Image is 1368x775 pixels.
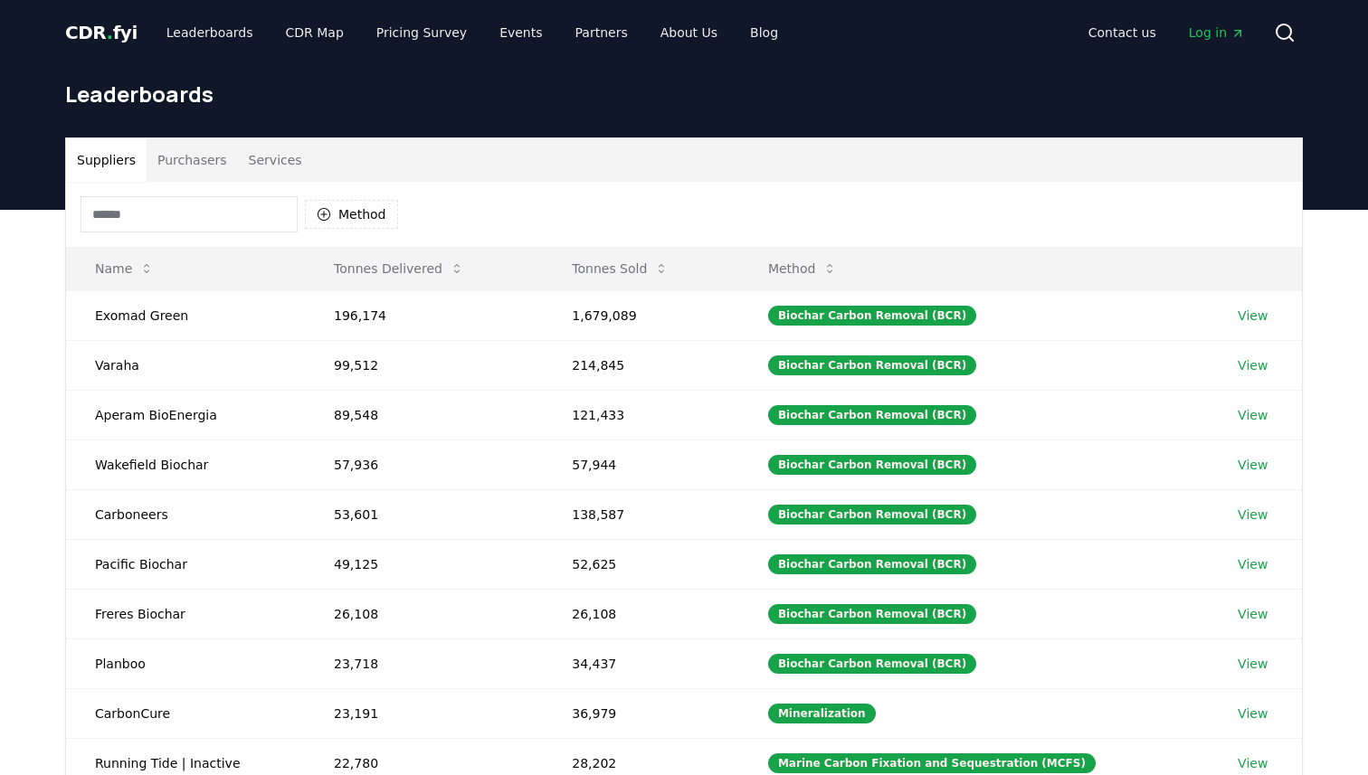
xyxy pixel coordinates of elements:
[238,138,313,182] button: Services
[768,704,876,723] div: Mineralization
[305,539,543,589] td: 49,125
[543,688,739,738] td: 36,979
[1238,406,1268,424] a: View
[1189,24,1245,42] span: Log in
[305,638,543,688] td: 23,718
[543,589,739,638] td: 26,108
[66,539,305,589] td: Pacific Biochar
[543,539,739,589] td: 52,625
[768,405,976,425] div: Biochar Carbon Removal (BCR)
[543,340,739,390] td: 214,845
[81,250,168,287] button: Name
[107,22,113,43] span: .
[66,340,305,390] td: Varaha
[485,16,556,49] a: Events
[1074,16,1171,49] a: Contact us
[1238,506,1268,524] a: View
[543,290,739,340] td: 1,679,089
[66,290,305,340] td: Exomad Green
[152,16,793,49] nav: Main
[305,589,543,638] td: 26,108
[1238,456,1268,474] a: View
[66,688,305,738] td: CarbonCure
[768,753,1096,773] div: Marine Carbon Fixation and Sequestration (MCFS)
[543,489,739,539] td: 138,587
[66,589,305,638] td: Freres Biochar
[1238,754,1268,772] a: View
[152,16,268,49] a: Leaderboards
[305,200,398,229] button: Method
[768,306,976,326] div: Biochar Carbon Removal (BCR)
[557,250,683,287] button: Tonnes Sold
[305,688,543,738] td: 23,191
[768,554,976,574] div: Biochar Carbon Removal (BCR)
[271,16,358,49] a: CDR Map
[319,250,479,287] button: Tonnes Delivered
[65,20,138,45] a: CDR.fyi
[305,439,543,489] td: 57,936
[768,505,976,525] div: Biochar Carbon Removal (BCR)
[1238,307,1268,325] a: View
[305,489,543,539] td: 53,601
[305,390,543,439] td: 89,548
[1238,605,1268,623] a: View
[66,138,147,182] button: Suppliers
[1238,655,1268,673] a: View
[543,638,739,688] td: 34,437
[65,80,1303,109] h1: Leaderboards
[66,390,305,439] td: Aperam BioEnergia
[65,22,138,43] span: CDR fyi
[736,16,793,49] a: Blog
[305,340,543,390] td: 99,512
[362,16,481,49] a: Pricing Survey
[768,604,976,624] div: Biochar Carbon Removal (BCR)
[1238,356,1268,374] a: View
[1238,555,1268,573] a: View
[768,455,976,475] div: Biochar Carbon Removal (BCR)
[561,16,642,49] a: Partners
[66,638,305,688] td: Planboo
[1174,16,1259,49] a: Log in
[66,489,305,539] td: Carboneers
[1074,16,1259,49] nav: Main
[305,290,543,340] td: 196,174
[543,390,739,439] td: 121,433
[543,439,739,489] td: 57,944
[66,439,305,489] td: Wakefield Biochar
[646,16,732,49] a: About Us
[754,250,852,287] button: Method
[768,355,976,375] div: Biochar Carbon Removal (BCR)
[1238,704,1268,723] a: View
[147,138,238,182] button: Purchasers
[768,654,976,674] div: Biochar Carbon Removal (BCR)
